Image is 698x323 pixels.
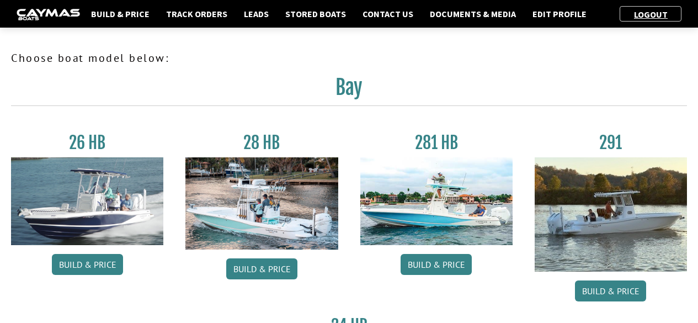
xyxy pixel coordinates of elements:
a: Logout [628,9,673,20]
h3: 28 HB [185,133,338,153]
img: 26_new_photo_resized.jpg [11,157,163,245]
a: Contact Us [357,7,419,21]
a: Edit Profile [527,7,592,21]
a: Leads [238,7,274,21]
img: 28_hb_thumbnail_for_caymas_connect.jpg [185,157,338,250]
img: 28-hb-twin.jpg [360,157,513,245]
img: 291_Thumbnail.jpg [535,157,687,272]
a: Build & Price [401,254,472,275]
a: Stored Boats [280,7,351,21]
a: Build & Price [52,254,123,275]
h2: Bay [11,75,687,106]
a: Build & Price [86,7,155,21]
a: Track Orders [161,7,233,21]
h3: 291 [535,133,687,153]
h3: 281 HB [360,133,513,153]
a: Documents & Media [424,7,521,21]
a: Build & Price [575,280,646,301]
a: Build & Price [226,258,297,279]
h3: 26 HB [11,133,163,153]
p: Choose boat model below: [11,50,687,66]
img: caymas-dealer-connect-2ed40d3bc7270c1d8d7ffb4b79bf05adc795679939227970def78ec6f6c03838.gif [17,9,80,20]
